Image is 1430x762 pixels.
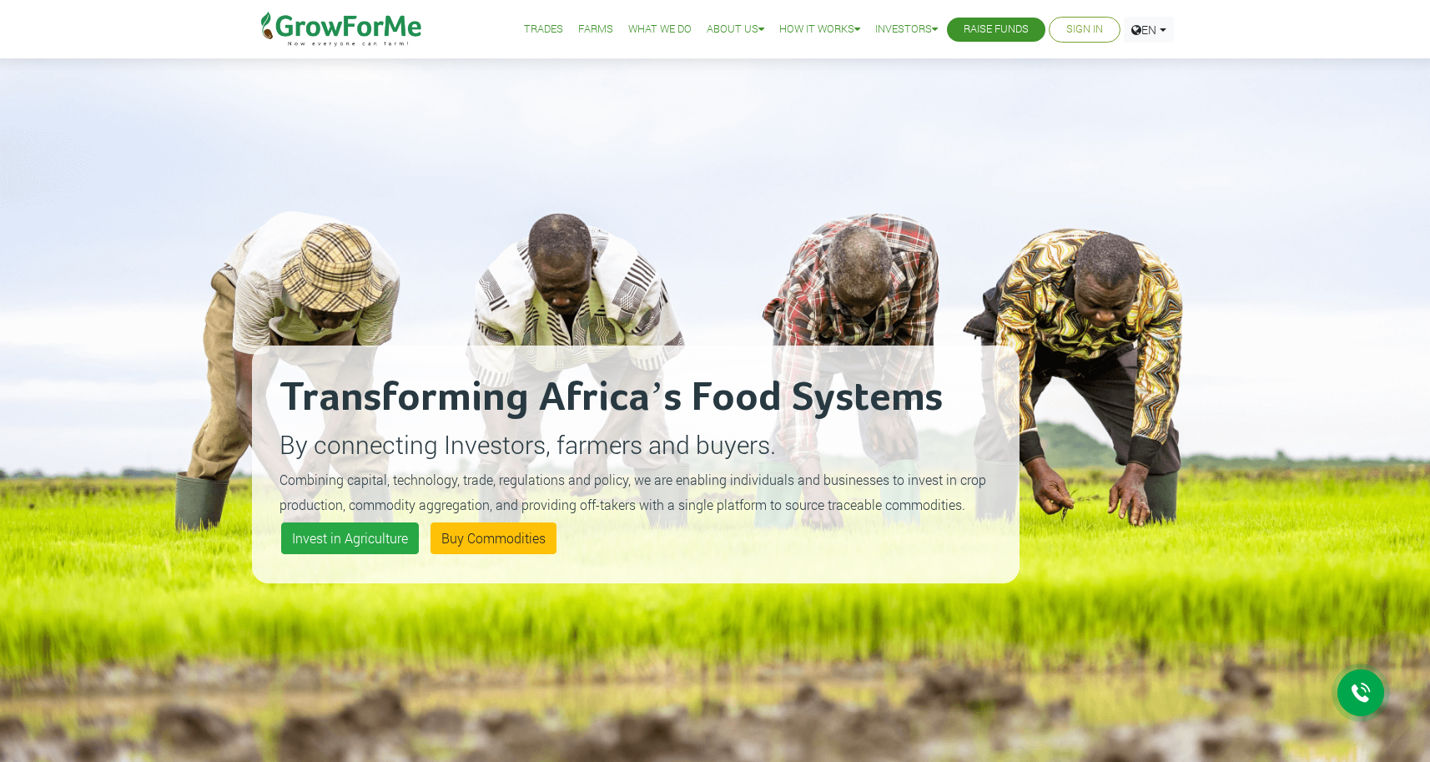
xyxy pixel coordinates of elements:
a: Invest in Agriculture [281,522,419,554]
small: Combining capital, technology, trade, regulations and policy, we are enabling individuals and bus... [279,471,986,513]
a: Buy Commodities [431,522,556,554]
p: By connecting Investors, farmers and buyers. [279,426,992,463]
a: Raise Funds [964,21,1029,38]
a: Trades [524,21,563,38]
a: EN [1124,17,1174,43]
a: Sign In [1066,21,1103,38]
a: About Us [707,21,764,38]
a: What We Do [628,21,692,38]
a: How it Works [779,21,860,38]
a: Investors [875,21,938,38]
h2: Transforming Africa’s Food Systems [279,373,992,423]
a: Farms [578,21,613,38]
